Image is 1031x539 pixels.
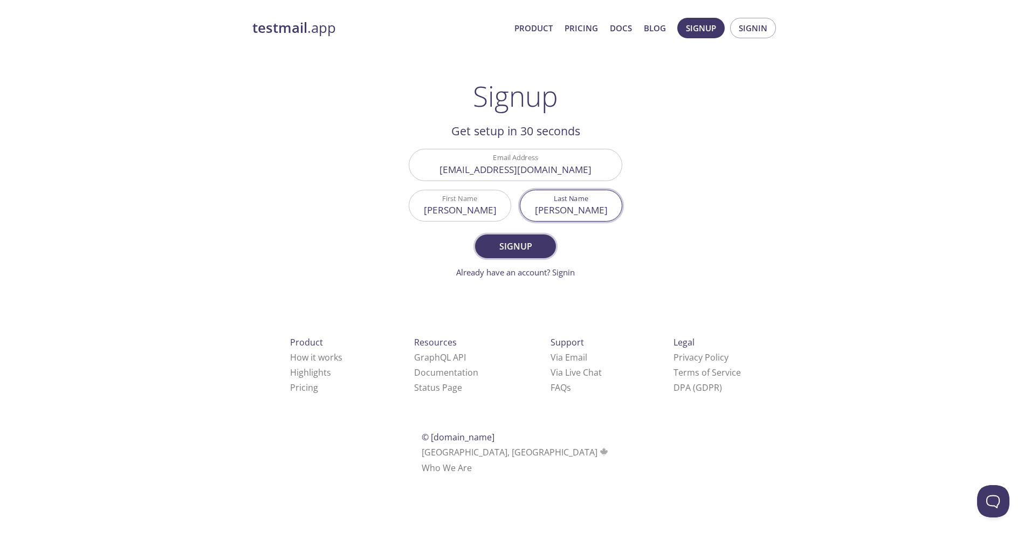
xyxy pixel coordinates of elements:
[475,234,556,258] button: Signup
[610,21,632,35] a: Docs
[977,485,1009,517] iframe: Help Scout Beacon - Open
[414,382,462,393] a: Status Page
[673,351,728,363] a: Privacy Policy
[290,336,323,348] span: Product
[673,367,741,378] a: Terms of Service
[551,351,587,363] a: Via Email
[473,80,558,112] h1: Signup
[644,21,666,35] a: Blog
[414,336,457,348] span: Resources
[551,367,602,378] a: Via Live Chat
[673,336,695,348] span: Legal
[290,367,331,378] a: Highlights
[551,336,584,348] span: Support
[673,382,722,393] a: DPA (GDPR)
[739,21,767,35] span: Signin
[252,19,506,37] a: testmail.app
[565,21,598,35] a: Pricing
[730,18,776,38] button: Signin
[686,21,716,35] span: Signup
[414,351,466,363] a: GraphQL API
[677,18,725,38] button: Signup
[456,267,575,278] a: Already have an account? Signin
[422,446,610,458] span: [GEOGRAPHIC_DATA], [GEOGRAPHIC_DATA]
[422,431,494,443] span: © [DOMAIN_NAME]
[567,382,571,393] span: s
[551,382,571,393] a: FAQ
[514,21,553,35] a: Product
[422,462,472,474] a: Who We Are
[487,239,544,254] span: Signup
[414,367,478,378] a: Documentation
[290,351,342,363] a: How it works
[252,18,307,37] strong: testmail
[409,122,622,140] h2: Get setup in 30 seconds
[290,382,318,393] a: Pricing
